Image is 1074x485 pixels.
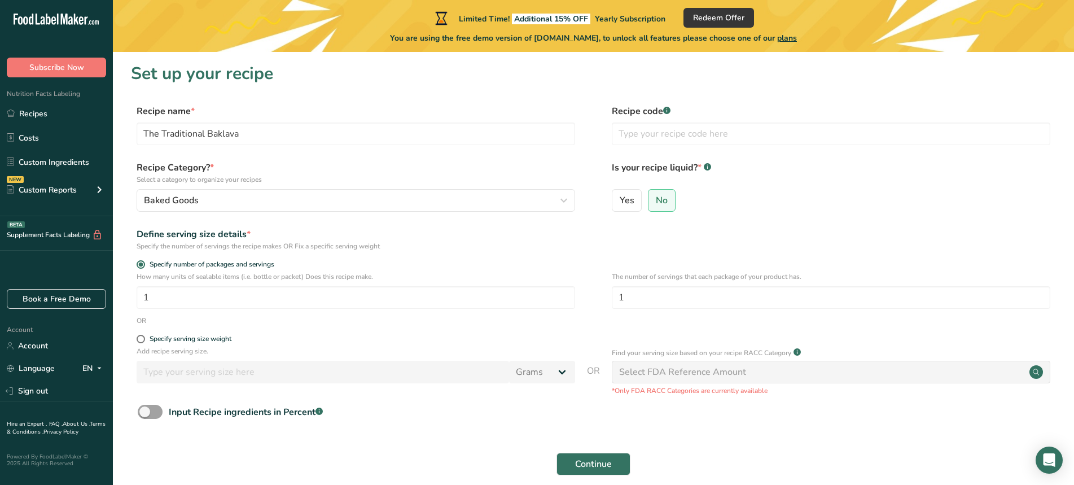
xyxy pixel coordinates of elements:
[137,189,575,212] button: Baked Goods
[7,453,106,467] div: Powered By FoodLabelMaker © 2025 All Rights Reserved
[137,241,575,251] div: Specify the number of servings the recipe makes OR Fix a specific serving weight
[137,316,146,326] div: OR
[777,33,797,43] span: plans
[612,272,1050,282] p: The number of servings that each package of your product has.
[63,420,90,428] a: About Us .
[137,174,575,185] p: Select a category to organize your recipes
[7,359,55,378] a: Language
[131,61,1056,86] h1: Set up your recipe
[7,420,47,428] a: Hire an Expert .
[612,161,1050,185] label: Is your recipe liquid?
[43,428,78,436] a: Privacy Policy
[620,195,634,206] span: Yes
[29,62,84,73] span: Subscribe Now
[7,176,24,183] div: NEW
[7,289,106,309] a: Book a Free Demo
[512,14,590,24] span: Additional 15% OFF
[587,364,600,396] span: OR
[693,12,744,24] span: Redeem Offer
[390,32,797,44] span: You are using the free demo version of [DOMAIN_NAME], to unlock all features please choose one of...
[137,361,509,383] input: Type your serving size here
[150,335,231,343] div: Specify serving size weight
[556,453,630,475] button: Continue
[137,346,575,356] p: Add recipe serving size.
[169,405,323,419] div: Input Recipe ingredients in Percent
[137,272,575,282] p: How many units of sealable items (i.e. bottle or packet) Does this recipe make.
[137,123,575,145] input: Type your recipe name here
[49,420,63,428] a: FAQ .
[612,386,1050,396] p: *Only FDA RACC Categories are currently available
[595,14,665,24] span: Yearly Subscription
[7,58,106,77] button: Subscribe Now
[612,348,791,358] p: Find your serving size based on your recipe RACC Category
[145,260,274,269] span: Specify number of packages and servings
[137,104,575,118] label: Recipe name
[619,365,746,379] div: Select FDA Reference Amount
[612,123,1050,145] input: Type your recipe code here
[82,362,106,375] div: EN
[7,184,77,196] div: Custom Reports
[612,104,1050,118] label: Recipe code
[7,221,25,228] div: BETA
[137,161,575,185] label: Recipe Category?
[656,195,668,206] span: No
[575,457,612,471] span: Continue
[433,11,665,25] div: Limited Time!
[683,8,754,28] button: Redeem Offer
[1036,447,1063,474] div: Open Intercom Messenger
[144,194,199,207] span: Baked Goods
[137,228,575,241] div: Define serving size details
[7,420,106,436] a: Terms & Conditions .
